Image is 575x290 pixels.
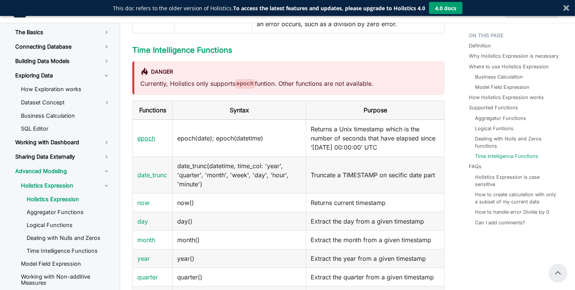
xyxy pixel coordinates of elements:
a: Working with Dashboard [9,136,116,149]
a: Holistics Expression [21,194,116,205]
a: Why Holistics Expression is necessary [469,52,559,60]
a: Logical Funtions [475,125,513,132]
code: epoch [235,79,255,88]
a: HolisticsHolistics Docs (3.0) [14,5,86,17]
a: Aggregator Functions [475,115,526,122]
a: Can I add comments? [475,219,525,226]
button: Toggle the collapsible sidebar category 'Dataset Concept' [97,96,116,109]
a: How to create calculation with only a subset of my current data [475,191,557,205]
a: epoch [137,134,155,142]
button: 4.0 docs [429,2,462,14]
td: year() [173,249,306,268]
div: danger [140,67,438,77]
a: Building Data Models [9,55,116,68]
a: Dataset Concept [15,96,97,109]
td: Returns a Unix timestamp which is the number of seconds that have elapsed since ‘[DATE] 00:00:00’... [306,120,445,157]
a: Dealing with Nulls and Zeros functions [475,135,557,150]
strong: To access the latest features and updates, please upgrade to Holistics 4.0 [233,5,425,12]
a: Holistics Expression is case sensitive [475,173,557,188]
a: Exploring Data [9,69,116,82]
p: This doc refers to the older version of Holistics. [113,4,425,12]
a: Sharing Data Externally [9,150,116,163]
a: Business Calculation [475,73,523,80]
td: date_trunc(datetime, time_col: 'year', 'quarter', 'month', 'week', 'day', 'hour', 'minute') [173,156,306,193]
a: Model Field Expression [15,258,116,270]
a: Where to use Holistics Expression [469,63,549,70]
td: Extract the quarter from a given timestamp [306,268,445,286]
a: year [137,255,150,262]
td: Extract the month from a given timestamp [306,230,445,249]
td: Returns current timestamp [306,193,445,212]
td: now() [173,193,306,212]
p: Currently, Holistics only supports funtion. Other functions are not available. [140,79,438,88]
div: This doc refers to the older version of Holistics.To access the latest features and updates, plea... [113,4,425,12]
a: month [137,236,155,244]
a: quarter [137,273,158,281]
td: month() [173,230,306,249]
a: The Basics [9,26,116,39]
a: Definition [469,42,491,49]
a: Holistics Expression [15,179,116,192]
a: day [137,217,148,225]
a: How to handle error Divide by 0 [475,208,549,216]
a: Aggregator Functions [21,206,116,218]
a: Dealing with Nulls and Zeros [21,232,116,244]
nav: Docs sidebar [6,23,120,290]
a: FAQs [469,163,481,170]
a: Supported Functions [469,104,518,111]
th: Purpose [306,101,445,120]
td: Extract the year from a given timestamp [306,249,445,268]
td: Truncate a TIMESTAMP on secific date part [306,156,445,193]
a: now [137,199,149,206]
a: Time Intelligence Functions [132,46,232,55]
th: Syntax [173,101,306,120]
th: Functions [133,101,173,120]
a: Working with Non-additive Measures [15,271,116,288]
a: How Holistics Expression works [469,94,544,101]
a: date_trunc [137,171,167,179]
td: quarter() [173,268,306,286]
a: Connecting Database [9,40,116,53]
a: How Exploration works [15,84,116,95]
a: Advanced Modeling [9,165,116,178]
td: Extract the day from a given timestamp [306,212,445,230]
a: Logical Functions [21,219,116,231]
a: Business Calculation [15,110,116,121]
button: Scroll back to top [549,264,567,282]
a: Time Intelligence Functions [475,153,538,160]
a: SQL Editor [15,123,116,134]
a: Model Field Expression [475,84,529,91]
td: epoch(date); epoch(datetime) [173,120,306,157]
td: day() [173,212,306,230]
a: Time Intelligence Functions [21,245,116,257]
